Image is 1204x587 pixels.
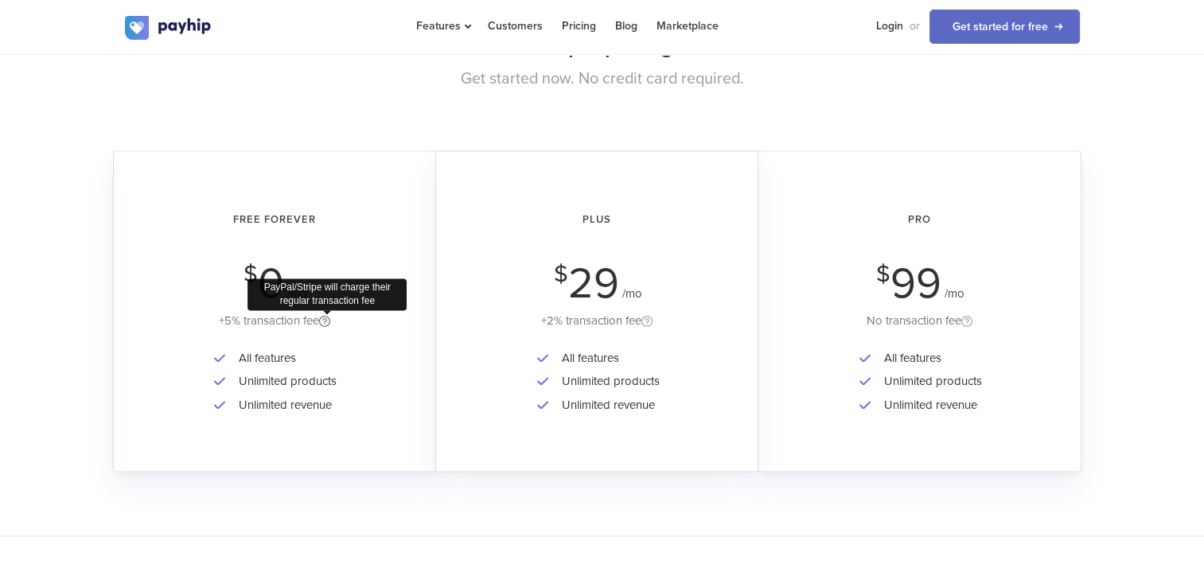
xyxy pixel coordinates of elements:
[136,311,414,331] div: +5% transaction fee
[554,265,568,284] span: $
[876,370,982,393] li: Unlimited products
[781,311,1058,331] div: No transaction fee
[929,10,1080,44] a: Get started for free
[876,265,890,284] span: $
[876,394,982,417] li: Unlimited revenue
[781,199,1058,241] h2: Pro
[125,16,212,40] img: logo.svg
[231,347,337,370] li: All features
[458,199,735,241] h2: Plus
[231,394,337,417] li: Unlimited revenue
[945,286,964,301] span: /mo
[554,394,660,417] li: Unlimited revenue
[876,347,982,370] li: All features
[247,278,407,310] div: PayPal/Stripe will charge their regular transaction fee
[554,370,660,393] li: Unlimited products
[136,199,414,241] h2: Free Forever
[258,258,284,309] span: 0
[622,286,642,301] span: /mo
[231,370,337,393] li: Unlimited products
[890,258,941,309] span: 99
[554,347,660,370] li: All features
[416,19,469,33] span: Features
[458,311,735,331] div: +2% transaction fee
[568,258,619,309] span: 29
[125,68,1080,91] p: Get started now. No credit card required.
[244,265,258,284] span: $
